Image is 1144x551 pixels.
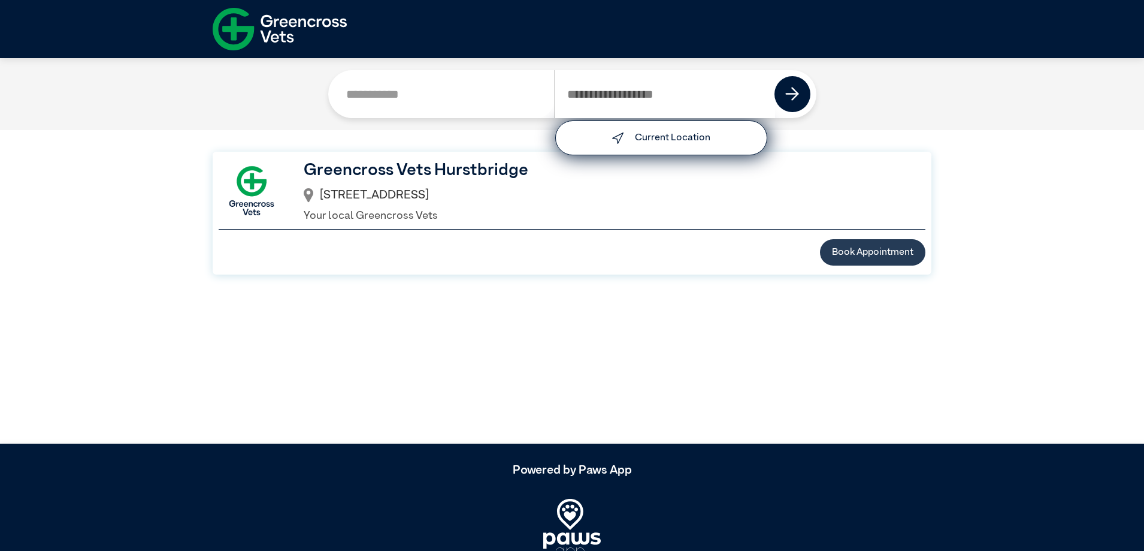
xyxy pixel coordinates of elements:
input: Search by Postcode [554,70,775,118]
h5: Powered by Paws App [213,463,931,477]
button: Book Appointment [820,239,925,266]
img: icon-right [785,87,800,101]
img: f-logo [213,3,347,55]
p: Your local Greencross Vets [304,208,906,224]
h3: Greencross Vets Hurstbridge [304,158,906,183]
div: [STREET_ADDRESS] [304,183,906,209]
input: Search by Clinic Name [334,70,555,118]
img: GX-Square.png [219,158,285,224]
label: Current Location [635,133,710,143]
